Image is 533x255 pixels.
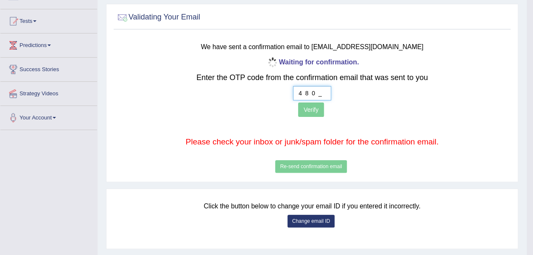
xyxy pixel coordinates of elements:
[116,11,200,24] h2: Validating Your Email
[149,136,475,148] p: Please check your inbox or junk/spam folder for the confirmation email.
[265,58,359,66] b: Waiting for confirmation.
[204,202,420,210] small: Click the button below to change your email ID if you entered it incorrectly.
[0,58,97,79] a: Success Stories
[149,74,475,82] h2: Enter the OTP code from the confirmation email that was sent to you
[201,43,424,50] small: We have sent a confirmation email to [EMAIL_ADDRESS][DOMAIN_NAME]
[0,9,97,30] a: Tests
[0,33,97,55] a: Predictions
[287,215,335,227] button: Change email ID
[265,56,279,69] img: icon-progress-circle-small.gif
[0,82,97,103] a: Strategy Videos
[0,106,97,127] a: Your Account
